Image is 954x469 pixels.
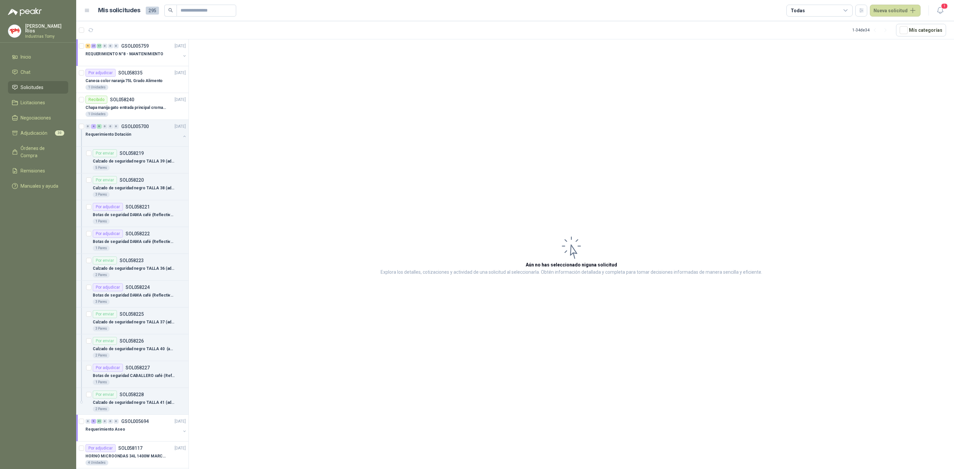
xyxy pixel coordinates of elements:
[93,380,110,385] div: 1 Pares
[93,149,117,157] div: Por enviar
[93,239,175,245] p: Botas de seguridad DAMA café (Reflectivo) TALLA 38 (adjuntar foto)
[76,66,188,93] a: Por adjudicarSOL058335[DATE] Caneca color naranja 75L Grado Alimento1 Unidades
[175,445,186,451] p: [DATE]
[8,112,68,124] a: Negociaciones
[76,388,188,415] a: Por enviarSOL058228Calzado de seguridad negro TALLA 41 (adjuntar foto)2 Pares
[85,444,116,452] div: Por adjudicar
[93,219,110,224] div: 1 Pares
[21,129,47,137] span: Adjudicación
[93,399,175,406] p: Calzado de seguridad negro TALLA 41 (adjuntar foto)
[76,147,188,173] a: Por enviarSOL058219Calzado de seguridad negro TALLA 39 (adjuntar foto)5 Pares
[93,299,110,305] div: 3 Pares
[21,145,62,159] span: Órdenes de Compra
[25,24,68,33] p: [PERSON_NAME] Ríos
[85,42,187,63] a: 9 21 17 0 0 0 GSOL005759[DATE] REQUERIMIENTO N°8 - MANTENIMIENTO
[93,272,110,278] div: 2 Pares
[381,268,762,276] p: Explora los detalles, cotizaciones y actividad de una solicitud al seleccionarla. Obtén informaci...
[175,43,186,49] p: [DATE]
[85,124,90,129] div: 0
[76,442,188,468] a: Por adjudicarSOL058117[DATE] HORNO MICROONDAS 34L 1400W MARCA TORNADO.4 Unidades
[93,165,110,170] div: 5 Pares
[93,212,175,218] p: Botas de seguridad DAMA café (Reflectivo) TALLA 35 (adjuntar foto)
[93,406,110,412] div: 2 Pares
[21,84,43,91] span: Solicitudes
[93,310,117,318] div: Por enviar
[55,130,64,136] span: 30
[85,51,163,57] p: REQUERIMIENTO N°8 - MANTENIMIENTO
[76,334,188,361] a: Por enviarSOL058226Calzado de seguridad negro TALLA 40 (adjuntar foto)2 Pares
[146,7,159,15] span: 295
[93,319,175,325] p: Calzado de seguridad negro TALLA 37 (adjuntar foto)
[114,419,119,424] div: 0
[118,70,142,75] p: SOL058335
[93,373,175,379] p: Botas de seguridad CABALLERO café (Reflectivo) Ref. 5008 TALLA 39 (adjuntar foto)
[76,281,188,307] a: Por adjudicarSOL058224Botas de seguridad DAMA café (Reflectivo) TALLA 36 (adjuntar foto)3 Pares
[85,122,187,144] a: 0 4 6 0 0 0 GSOL005700[DATE] Requerimiento Dotación
[85,453,168,459] p: HORNO MICROONDAS 34L 1400W MARCA TORNADO.
[93,203,123,211] div: Por adjudicar
[108,44,113,48] div: 0
[85,112,108,117] div: 1 Unidades
[21,99,45,106] span: Licitaciones
[76,173,188,200] a: Por enviarSOL058220Calzado de seguridad negro TALLA 38 (adjuntar foto)3 Pares
[97,124,102,129] div: 6
[8,81,68,94] a: Solicitudes
[120,339,144,343] p: SOL058226
[93,346,175,352] p: Calzado de seguridad negro TALLA 40 (adjuntar foto)
[76,227,188,254] a: Por adjudicarSOL058222Botas de seguridad DAMA café (Reflectivo) TALLA 38 (adjuntar foto)1 Pares
[120,312,144,316] p: SOL058225
[8,164,68,177] a: Remisiones
[97,419,102,424] div: 41
[93,283,123,291] div: Por adjudicar
[175,97,186,103] p: [DATE]
[870,5,921,17] button: Nueva solicitud
[791,7,805,14] div: Todas
[121,44,149,48] p: GSOL005759
[85,69,116,77] div: Por adjudicar
[93,246,110,251] div: 1 Pares
[93,158,175,164] p: Calzado de seguridad negro TALLA 39 (adjuntar foto)
[110,97,134,102] p: SOL058240
[85,96,107,104] div: Recibido
[93,364,123,372] div: Por adjudicar
[76,93,188,120] a: RecibidoSOL058240[DATE] Chapa manija gato entrada principal cromado mate llave de seguridad1 Unid...
[120,392,144,397] p: SOL058228
[175,418,186,425] p: [DATE]
[8,25,21,37] img: Company Logo
[8,180,68,192] a: Manuales y ayuda
[120,151,144,156] p: SOL058219
[91,124,96,129] div: 4
[93,353,110,358] div: 2 Pares
[76,200,188,227] a: Por adjudicarSOL058221Botas de seguridad DAMA café (Reflectivo) TALLA 35 (adjuntar foto)1 Pares
[85,78,163,84] p: Caneca color naranja 75L Grado Alimento
[102,44,107,48] div: 0
[93,192,110,197] div: 3 Pares
[21,69,30,76] span: Chat
[126,365,150,370] p: SOL058227
[121,124,149,129] p: GSOL005700
[21,182,58,190] span: Manuales y ayuda
[91,419,96,424] div: 9
[85,419,90,424] div: 0
[896,24,946,36] button: Mís categorías
[118,446,142,450] p: SOL058117
[175,70,186,76] p: [DATE]
[21,167,45,174] span: Remisiones
[114,124,119,129] div: 0
[85,131,131,138] p: Requerimiento Dotación
[126,231,150,236] p: SOL058222
[8,142,68,162] a: Órdenes de Compra
[85,105,168,111] p: Chapa manija gato entrada principal cromado mate llave de seguridad
[120,258,144,263] p: SOL058223
[526,261,617,268] h3: Aún no has seleccionado niguna solicitud
[93,292,175,299] p: Botas de seguridad DAMA café (Reflectivo) TALLA 36 (adjuntar foto)
[168,8,173,13] span: search
[93,257,117,264] div: Por enviar
[76,254,188,281] a: Por enviarSOL058223Calzado de seguridad negro TALLA 36 (adjuntar foto)2 Pares
[98,6,140,15] h1: Mis solicitudes
[85,460,108,465] div: 4 Unidades
[8,96,68,109] a: Licitaciones
[25,34,68,38] p: Industrias Tomy
[121,419,149,424] p: GSOL005694
[93,230,123,238] div: Por adjudicar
